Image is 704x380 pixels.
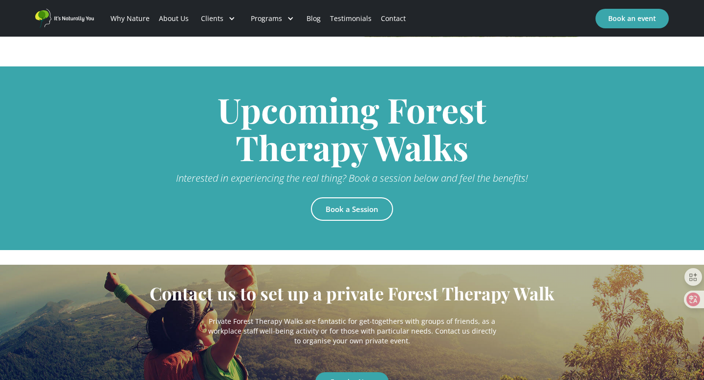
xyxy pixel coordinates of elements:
[311,197,393,221] a: Book a Session
[154,2,193,35] a: About Us
[193,2,243,35] div: Clients
[205,317,499,346] p: Private Forest Therapy Walks are fantastic for get-togethers with groups of friends, as a workpla...
[302,2,325,35] a: Blog
[376,2,411,35] a: Contact
[201,14,223,23] div: Clients
[326,2,376,35] a: Testimonials
[595,9,669,28] a: Book an event
[251,14,282,23] div: Programs
[122,91,582,166] h1: Upcoming Forest Therapy Walks
[35,9,94,28] a: home
[106,2,154,35] a: Why Nature
[243,2,302,35] div: Programs
[122,171,582,186] div: Interested in experiencing the real thing? Book a session below and feel the benefits!
[150,284,554,302] h2: Contact us to set up a private Forest Therapy Walk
